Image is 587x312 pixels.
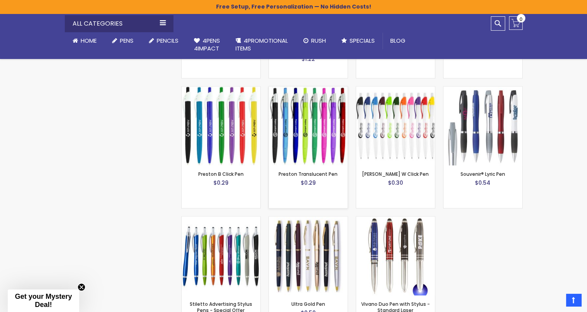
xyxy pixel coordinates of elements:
span: $1.22 [301,55,315,63]
a: Preston B Click Pen [182,86,260,93]
button: Close teaser [78,283,85,291]
span: Get your Mystery Deal! [15,293,72,309]
span: Pens [120,36,133,45]
img: Preston W Click Pen [356,87,435,165]
a: Pencils [141,32,186,49]
a: 4PROMOTIONALITEMS [228,32,296,57]
a: Souvenir® Lyric Pen [443,86,522,93]
a: Souvenir® Lyric Pen [461,171,505,177]
a: [PERSON_NAME] W Click Pen [362,171,429,177]
a: Vivano Duo Pen with Stylus - Standard Laser [356,216,435,223]
a: Preston B Click Pen [198,171,244,177]
a: Preston Translucent Pen [279,171,338,177]
span: Rush [311,36,326,45]
div: All Categories [65,15,173,32]
img: Ultra Gold Pen [269,217,348,295]
a: Home [65,32,104,49]
img: Preston Translucent Pen [269,87,348,165]
span: $0.29 [213,179,229,187]
img: Vivano Duo Pen with Stylus - Standard Laser [356,217,435,295]
span: Specials [350,36,375,45]
a: Rush [296,32,334,49]
span: 4Pens 4impact [194,36,220,52]
span: $0.29 [301,179,316,187]
a: Preston W Click Pen [356,86,435,93]
a: Pens [104,32,141,49]
a: Ultra Gold Pen [291,301,325,307]
span: $0.30 [388,179,403,187]
span: Pencils [157,36,178,45]
img: Souvenir® Lyric Pen [443,87,522,165]
a: Specials [334,32,383,49]
span: 0 [519,16,523,23]
a: 4Pens4impact [186,32,228,57]
a: Blog [383,32,413,49]
a: 0 [509,16,523,30]
span: $0.54 [475,179,490,187]
img: Stiletto Advertising Stylus Pens - Special Offer [182,217,260,295]
a: Ultra Gold Pen [269,216,348,223]
a: Stiletto Advertising Stylus Pens - Special Offer [182,216,260,223]
img: Preston B Click Pen [182,87,260,165]
a: Preston Translucent Pen [269,86,348,93]
span: Home [81,36,97,45]
span: Blog [390,36,405,45]
div: Get your Mystery Deal!Close teaser [8,289,79,312]
span: 4PROMOTIONAL ITEMS [235,36,288,52]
